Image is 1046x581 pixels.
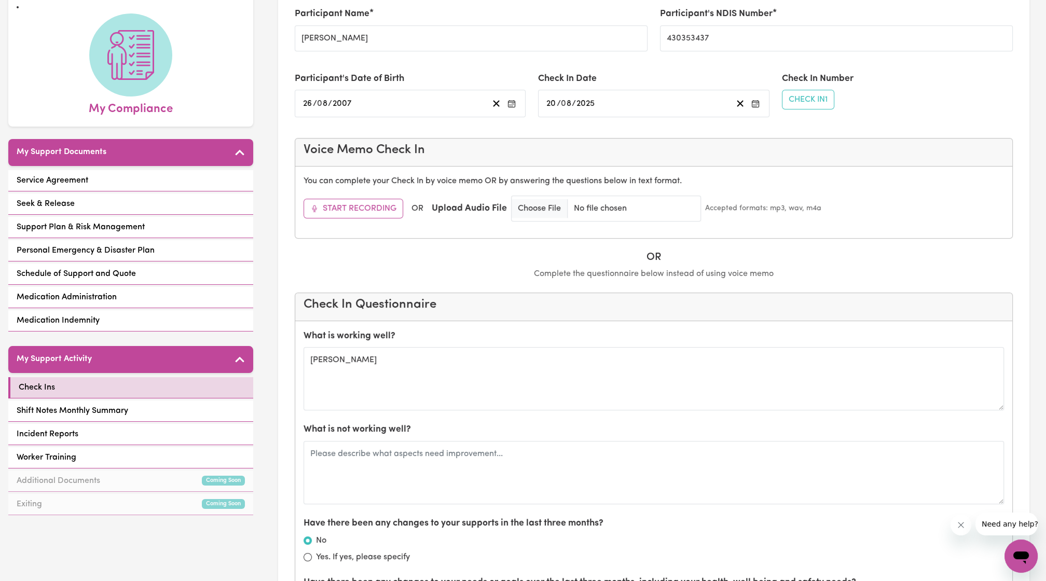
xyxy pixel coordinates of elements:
[8,264,253,285] a: Schedule of Support and Quote
[705,203,821,214] small: Accepted formats: mp3, wav, m4a
[17,268,136,280] span: Schedule of Support and Quote
[295,72,404,86] label: Participant's Date of Birth
[572,99,576,108] span: /
[304,423,411,436] label: What is not working well?
[8,494,253,515] a: ExitingComing Soon
[8,310,253,331] a: Medication Indemnity
[17,354,92,364] h5: My Support Activity
[304,517,603,530] label: Have there been any changes to your supports in the last three months?
[304,199,403,218] button: Start Recording
[313,99,317,108] span: /
[8,217,253,238] a: Support Plan & Risk Management
[302,96,313,110] input: --
[295,7,369,21] label: Participant Name
[8,170,253,191] a: Service Agreement
[304,143,1004,158] h4: Voice Memo Check In
[1004,539,1038,573] iframe: Button to launch messaging window
[295,251,1013,264] h5: OR
[8,240,253,261] a: Personal Emergency & Disaster Plan
[17,174,88,187] span: Service Agreement
[17,198,75,210] span: Seek & Release
[557,99,561,108] span: /
[17,221,145,233] span: Support Plan & Risk Management
[8,471,253,492] a: Additional DocumentsComing Soon
[660,7,773,21] label: Participant's NDIS Number
[432,202,507,215] label: Upload Audio File
[546,96,557,110] input: --
[318,96,328,110] input: --
[562,96,572,110] input: --
[202,476,245,486] small: Coming Soon
[975,513,1038,535] iframe: Message from company
[17,428,78,440] span: Incident Reports
[782,72,854,86] label: Check In Number
[295,268,1013,280] p: Complete the questionnaire below instead of using voice memo
[17,314,100,327] span: Medication Indemnity
[304,175,1004,187] p: You can complete your Check In by voice memo OR by answering the questions below in text format.
[8,287,253,308] a: Medication Administration
[8,193,253,215] a: Seek & Release
[317,100,322,108] span: 0
[576,96,596,110] input: ----
[89,96,173,118] span: My Compliance
[8,447,253,468] a: Worker Training
[17,451,76,464] span: Worker Training
[304,329,395,343] label: What is working well?
[17,147,106,157] h5: My Support Documents
[8,346,253,373] button: My Support Activity
[8,139,253,166] button: My Support Documents
[17,244,155,257] span: Personal Emergency & Disaster Plan
[202,499,245,509] small: Coming Soon
[8,400,253,422] a: Shift Notes Monthly Summary
[782,90,834,109] button: Check In1
[561,100,566,108] span: 0
[316,534,326,547] label: No
[316,551,410,563] label: Yes. If yes, please specify
[304,347,1004,410] textarea: [PERSON_NAME]
[328,99,332,108] span: /
[951,515,971,535] iframe: Close message
[17,475,100,487] span: Additional Documents
[538,72,597,86] label: Check In Date
[17,405,128,417] span: Shift Notes Monthly Summary
[19,381,55,394] span: Check Ins
[411,202,423,215] span: OR
[8,377,253,398] a: Check Ins
[17,13,245,118] a: My Compliance
[17,498,42,510] span: Exiting
[332,96,352,110] input: ----
[8,424,253,445] a: Incident Reports
[304,297,1004,312] h4: Check In Questionnaire
[17,291,117,303] span: Medication Administration
[6,7,63,16] span: Need any help?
